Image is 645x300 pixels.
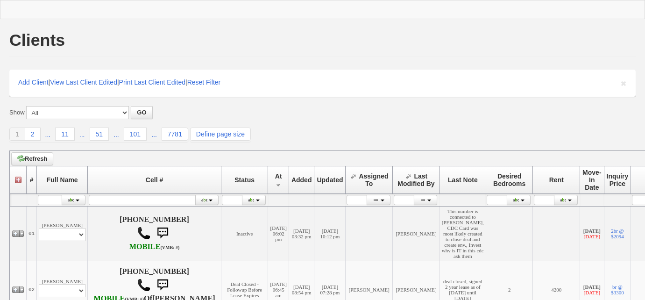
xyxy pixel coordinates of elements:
td: This number is connected to [PERSON_NAME], CDC Card was most likely created to close deal and cre... [439,207,486,261]
span: Added [291,176,312,184]
b: AT&T Wireless [129,243,180,251]
img: sms.png [153,276,172,294]
td: 01 [27,207,37,261]
a: View Last Client Edited [50,79,117,86]
td: [DATE] 03:32 pm [289,207,314,261]
font: (VMB: #) [161,245,180,250]
td: Inactive [221,207,268,261]
span: Last Note [448,176,478,184]
font: MOBILE [129,243,161,251]
img: sms.png [153,224,172,243]
div: | | | [9,70,636,97]
span: At [275,172,282,180]
a: ... [147,129,162,141]
a: 2br @ $2094 [611,228,624,239]
img: call.png [137,278,151,292]
a: Print Last Client Edited [119,79,185,86]
a: ... [41,129,56,141]
a: Refresh [11,152,53,165]
a: 1 [9,128,25,141]
a: 51 [90,128,109,141]
label: Show [9,108,25,117]
img: call.png [137,226,151,240]
span: Assigned To [359,172,388,187]
a: br @ $3300 [611,284,624,295]
span: Inquiry Price [607,172,629,187]
span: Rent [549,176,564,184]
a: 7781 [162,128,188,141]
td: [DATE] 06:02 pm [268,207,289,261]
a: Add Client [18,79,49,86]
a: 11 [55,128,75,141]
span: Status [234,176,255,184]
span: Full Name [47,176,78,184]
th: # [27,166,37,194]
td: [DATE] 10:12 pm [314,207,346,261]
span: Cell # [146,176,163,184]
span: Updated [317,176,343,184]
font: [DATE] [584,290,600,295]
b: [DATE] [583,228,601,234]
span: Desired Bedrooms [493,172,525,187]
td: [PERSON_NAME] [393,207,440,261]
a: 2 [25,128,41,141]
a: 101 [124,128,147,141]
font: [DATE] [584,234,600,239]
b: [DATE] [583,284,601,290]
button: GO [131,106,152,119]
td: [PERSON_NAME] [37,207,88,261]
a: Reset Filter [187,79,221,86]
a: ... [109,129,124,141]
h1: Clients [9,32,65,49]
span: Move-In Date [582,169,601,191]
h4: [PHONE_NUMBER] [90,215,219,252]
a: Define page size [190,128,251,141]
span: Last Modified By [397,172,434,187]
a: ... [75,129,90,141]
